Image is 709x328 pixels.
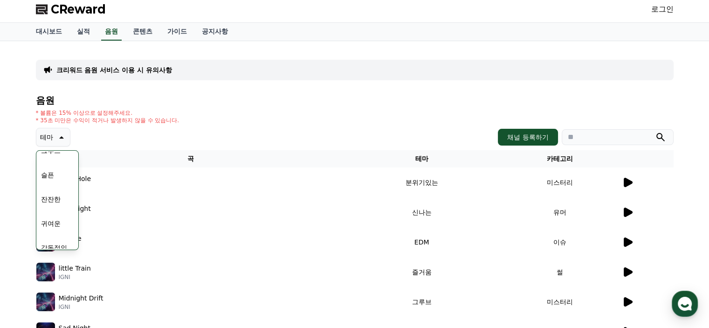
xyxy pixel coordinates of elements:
img: music [36,293,55,311]
td: 유머 [498,197,621,227]
a: 홈 [3,251,62,274]
a: 가이드 [160,23,194,41]
a: CReward [36,2,106,17]
a: 실적 [69,23,97,41]
span: 대화 [85,265,96,272]
p: * 볼륨은 15% 이상으로 설정해주세요. [36,109,179,117]
td: 즐거움 [345,257,498,287]
th: 카테고리 [498,150,621,167]
button: 감동적인 [37,237,71,258]
span: 홈 [29,265,35,272]
p: IGNI [59,273,91,281]
a: 대화 [62,251,120,274]
span: CReward [51,2,106,17]
p: * 35초 미만은 수익이 적거나 발생하지 않을 수 있습니다. [36,117,179,124]
h4: 음원 [36,95,674,105]
a: 로그인 [651,4,674,15]
button: 슬픈 [37,165,58,185]
p: little Train [59,264,91,273]
th: 곡 [36,150,345,167]
button: 테마 [36,128,70,147]
button: 귀여운 [37,213,64,234]
td: 이슈 [498,227,621,257]
p: IGNI [59,303,103,311]
p: Moonlight [59,204,91,214]
img: music [36,263,55,281]
button: 잔잔한 [37,189,64,209]
button: 채널 등록하기 [498,129,558,146]
th: 테마 [345,150,498,167]
td: 그루브 [345,287,498,317]
a: 대시보드 [28,23,69,41]
td: 미스터리 [498,167,621,197]
a: 음원 [101,23,122,41]
td: 분위기있는 [345,167,498,197]
a: 공지사항 [194,23,235,41]
td: 신나는 [345,197,498,227]
span: 설정 [144,265,155,272]
a: 크리워드 음원 서비스 이용 시 유의사항 [56,65,172,75]
p: Midnight Drift [59,293,103,303]
a: 콘텐츠 [125,23,160,41]
p: 테마 [40,131,53,144]
a: 설정 [120,251,179,274]
td: 미스터리 [498,287,621,317]
td: EDM [345,227,498,257]
td: 썰 [498,257,621,287]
